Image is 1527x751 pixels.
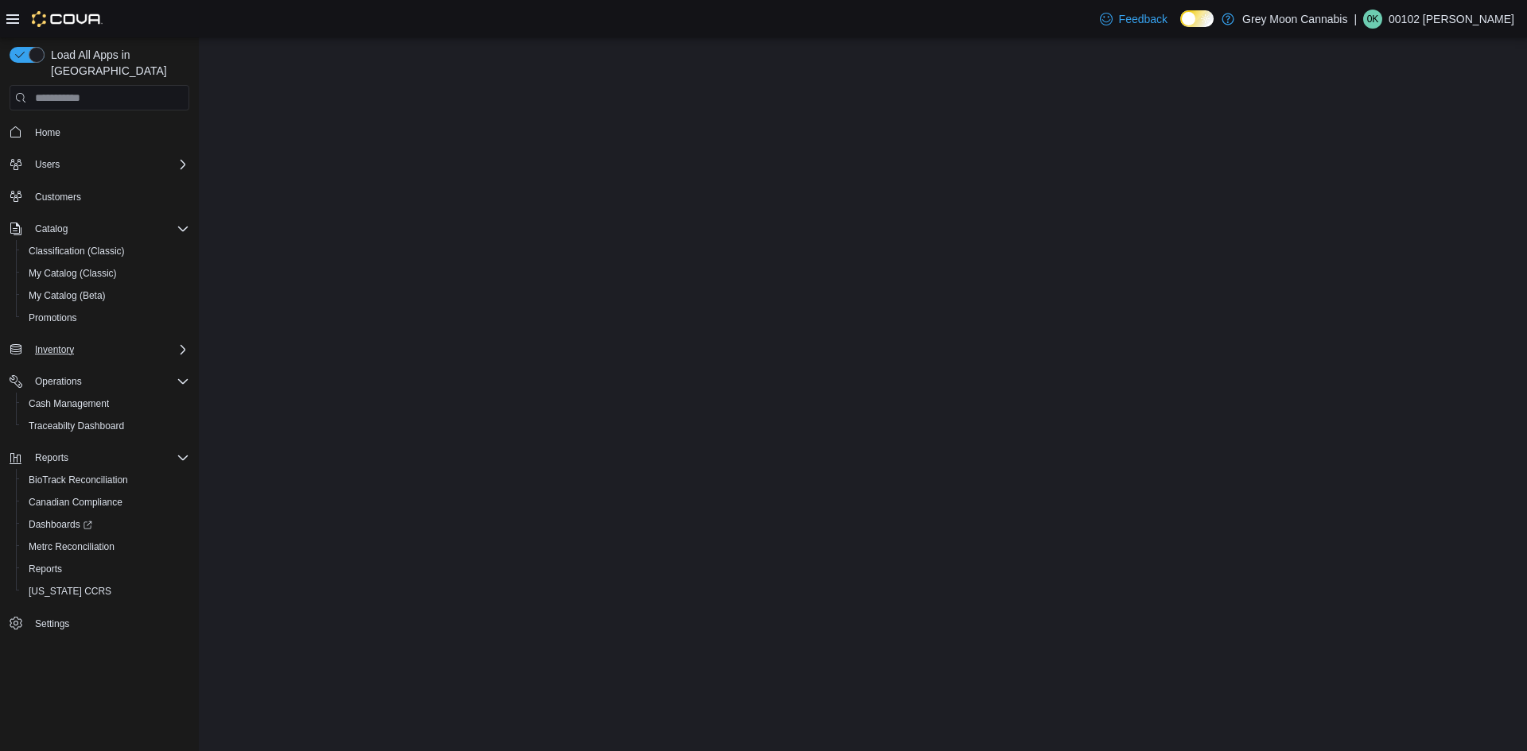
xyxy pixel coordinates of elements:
[22,515,189,534] span: Dashboards
[22,308,189,327] span: Promotions
[22,416,189,436] span: Traceabilty Dashboard
[22,582,118,601] a: [US_STATE] CCRS
[1363,10,1382,29] div: 00102 Kristian Serna
[22,416,130,436] a: Traceabilty Dashboard
[35,158,60,171] span: Users
[22,559,68,579] a: Reports
[1094,3,1174,35] a: Feedback
[35,191,81,203] span: Customers
[3,218,196,240] button: Catalog
[1242,10,1347,29] p: Grey Moon Cannabis
[22,264,123,283] a: My Catalog (Classic)
[29,518,92,531] span: Dashboards
[29,122,189,141] span: Home
[22,537,121,556] a: Metrc Reconciliation
[1119,11,1168,27] span: Feedback
[3,185,196,208] button: Customers
[29,155,66,174] button: Users
[29,585,111,598] span: [US_STATE] CCRS
[29,340,80,359] button: Inventory
[29,312,77,324] span: Promotions
[35,617,69,630] span: Settings
[29,474,128,486] span: BioTrack Reconciliation
[16,580,196,602] button: [US_STATE] CCRS
[1180,27,1181,28] span: Dark Mode
[22,286,112,305] a: My Catalog (Beta)
[1389,10,1514,29] p: 00102 [PERSON_NAME]
[29,448,189,467] span: Reports
[16,393,196,415] button: Cash Management
[22,394,115,413] a: Cash Management
[16,240,196,262] button: Classification (Classic)
[16,469,196,491] button: BioTrack Reconciliation
[22,470,189,490] span: BioTrack Reconciliation
[29,289,106,302] span: My Catalog (Beta)
[35,126,60,139] span: Home
[29,448,75,467] button: Reports
[29,245,125,257] span: Classification (Classic)
[29,219,189,238] span: Catalog
[29,155,189,174] span: Users
[29,187,189,207] span: Customers
[22,308,84,327] a: Promotions
[29,267,117,280] span: My Catalog (Classic)
[35,451,68,464] span: Reports
[35,343,74,356] span: Inventory
[22,242,189,261] span: Classification (Classic)
[29,188,87,207] a: Customers
[29,123,67,142] a: Home
[16,262,196,285] button: My Catalog (Classic)
[16,536,196,558] button: Metrc Reconciliation
[29,563,62,575] span: Reports
[16,285,196,307] button: My Catalog (Beta)
[29,614,76,633] a: Settings
[3,612,196,635] button: Settings
[22,493,189,512] span: Canadian Compliance
[22,242,131,261] a: Classification (Classic)
[29,397,109,410] span: Cash Management
[16,307,196,329] button: Promotions
[22,537,189,556] span: Metrc Reconciliation
[16,491,196,513] button: Canadian Compliance
[29,496,122,509] span: Canadian Compliance
[22,582,189,601] span: Washington CCRS
[22,470,134,490] a: BioTrack Reconciliation
[1367,10,1379,29] span: 0K
[22,559,189,579] span: Reports
[29,372,189,391] span: Operations
[45,47,189,79] span: Load All Apps in [GEOGRAPHIC_DATA]
[29,340,189,359] span: Inventory
[22,515,99,534] a: Dashboards
[22,286,189,305] span: My Catalog (Beta)
[16,415,196,437] button: Traceabilty Dashboard
[10,114,189,676] nav: Complex example
[29,372,88,391] button: Operations
[35,375,82,388] span: Operations
[16,513,196,536] a: Dashboards
[29,540,115,553] span: Metrc Reconciliation
[3,370,196,393] button: Operations
[22,493,129,512] a: Canadian Compliance
[29,614,189,633] span: Settings
[3,339,196,361] button: Inventory
[32,11,103,27] img: Cova
[3,153,196,176] button: Users
[1354,10,1357,29] p: |
[22,264,189,283] span: My Catalog (Classic)
[1180,10,1214,27] input: Dark Mode
[29,420,124,432] span: Traceabilty Dashboard
[22,394,189,413] span: Cash Management
[29,219,74,238] button: Catalog
[3,447,196,469] button: Reports
[35,223,68,235] span: Catalog
[3,120,196,143] button: Home
[16,558,196,580] button: Reports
